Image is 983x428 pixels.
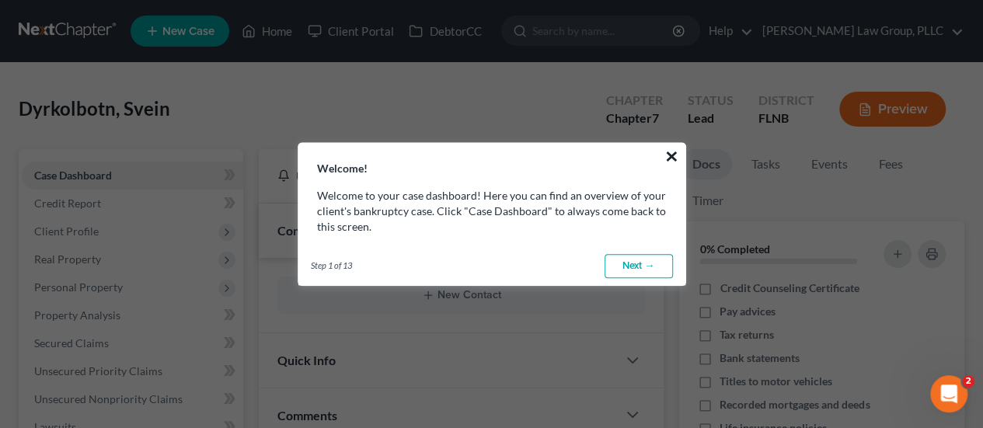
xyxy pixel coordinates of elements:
span: 2 [962,375,974,388]
iframe: Intercom live chat [930,375,967,412]
button: × [664,144,679,169]
span: Step 1 of 13 [311,259,352,272]
p: Welcome to your case dashboard! Here you can find an overview of your client's bankruptcy case. C... [317,188,667,235]
a: Next → [605,254,673,279]
h3: Welcome! [298,143,685,176]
